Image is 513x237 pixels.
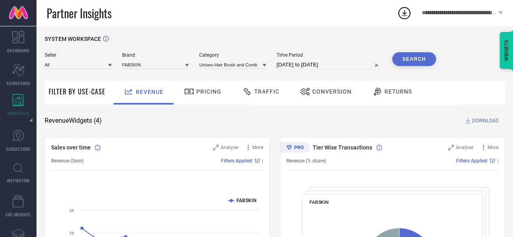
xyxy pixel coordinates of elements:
[51,158,84,164] span: Revenue (Sum)
[221,145,238,150] span: Analyse
[45,52,112,58] span: Seller
[45,36,101,42] span: SYSTEM WORKSPACE
[136,89,163,95] span: Revenue
[6,146,31,152] span: SUGGESTIONS
[397,6,412,20] div: Open download list
[199,52,266,58] span: Category
[309,199,329,205] span: FABSKIN
[7,47,29,53] span: DASHBOARD
[313,144,372,151] span: Tier Wise Transactions
[472,117,499,125] span: DOWNLOAD
[497,158,498,164] span: |
[47,5,112,21] span: Partner Insights
[280,142,310,154] div: Premium
[448,145,454,150] svg: Zoom
[51,144,91,151] span: Sales over time
[456,145,473,150] span: Analyse
[487,145,498,150] span: More
[69,208,75,213] text: 4K
[262,158,263,164] span: |
[456,158,487,164] span: Filters Applied
[221,158,252,164] span: Filters Applied
[236,198,256,203] text: FABSKIN
[384,88,412,95] span: Returns
[286,158,326,164] span: Revenue (% share)
[254,88,279,95] span: Traffic
[252,145,263,150] span: More
[196,88,221,95] span: Pricing
[69,231,75,235] text: 3K
[7,177,30,184] span: INSPIRATION
[45,117,102,125] span: Revenue Widgets ( 4 )
[213,145,219,150] svg: Zoom
[277,60,382,70] input: Select time period
[6,211,31,218] span: CDC INSIGHTS
[49,87,105,96] span: Filter By Use-Case
[7,110,30,116] span: WORKSPACE
[6,80,30,86] span: SCORECARDS
[312,88,352,95] span: Conversion
[122,52,189,58] span: Brand
[392,52,436,66] button: Search
[277,52,382,58] span: Time Period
